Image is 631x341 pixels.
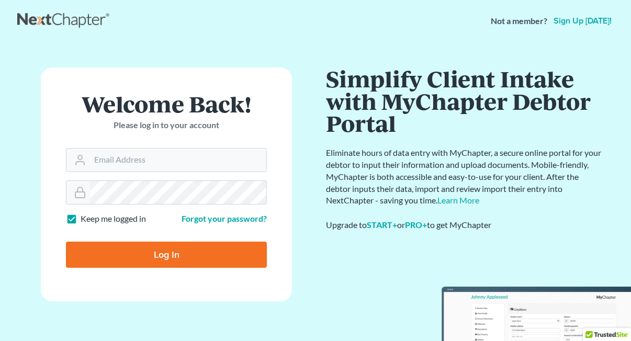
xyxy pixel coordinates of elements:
a: Forgot your password? [182,213,267,223]
p: Please log in to your account [66,119,267,131]
input: Log In [66,242,267,268]
a: Sign up [DATE]! [551,17,614,25]
input: Email Address [90,149,266,172]
a: START+ [367,220,397,230]
p: Eliminate hours of data entry with MyChapter, a secure online portal for your debtor to input the... [326,147,603,207]
h1: Simplify Client Intake with MyChapter Debtor Portal [326,67,603,134]
h1: Welcome Back! [66,93,267,115]
div: Upgrade to or to get MyChapter [326,219,603,231]
a: PRO+ [405,220,427,230]
strong: Not a member? [491,15,547,27]
label: Keep me logged in [81,213,146,225]
a: Learn More [437,195,479,205]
